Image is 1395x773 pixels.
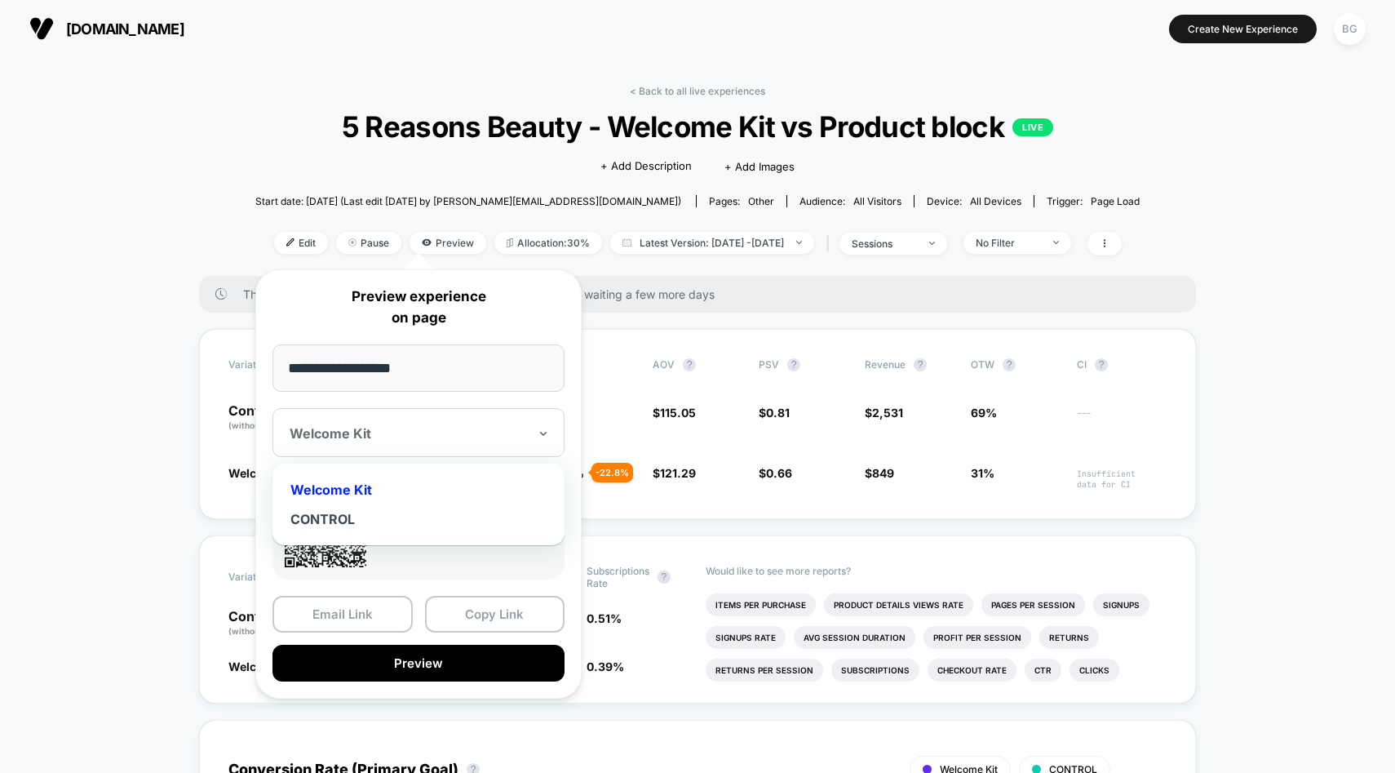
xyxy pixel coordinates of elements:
[831,659,919,682] li: Subscriptions
[272,596,413,633] button: Email Link
[255,195,681,207] span: Start date: [DATE] (Last edit [DATE] by [PERSON_NAME][EMAIL_ADDRESS][DOMAIN_NAME])
[923,626,1031,649] li: Profit Per Session
[1077,469,1167,490] span: Insufficient data for CI
[228,358,318,371] span: Variation
[724,160,795,173] span: + Add Images
[683,358,696,371] button: ?
[709,195,774,207] div: Pages:
[591,463,633,482] div: - 22.8 %
[865,358,906,371] span: Revenue
[299,109,1095,144] span: 5 Reasons Beauty - Welcome Kit vs Product block
[228,610,331,638] p: Control
[748,195,774,207] span: other
[610,232,814,254] span: Latest Version: [DATE] - [DATE]
[706,659,823,682] li: Returns Per Session
[971,466,994,480] span: 31%
[1329,12,1371,46] button: BG
[872,466,894,480] span: 849
[587,660,624,673] span: 0.39 %
[228,420,302,430] span: (without changes)
[799,195,901,207] div: Audience:
[494,232,602,254] span: Allocation: 30%
[1077,358,1167,371] span: CI
[853,195,901,207] span: All Visitors
[1093,593,1149,616] li: Signups
[1047,195,1140,207] div: Trigger:
[507,238,513,247] img: rebalance
[796,241,802,244] img: end
[410,232,486,254] span: Preview
[787,358,800,371] button: ?
[653,466,696,480] span: $
[228,626,302,636] span: (without changes)
[1025,659,1061,682] li: Ctr
[228,404,318,432] p: Control
[274,232,328,254] span: Edit
[865,466,894,480] span: $
[24,16,189,42] button: [DOMAIN_NAME]
[272,645,565,682] button: Preview
[706,626,786,649] li: Signups Rate
[66,20,184,38] span: [DOMAIN_NAME]
[1091,195,1140,207] span: Page Load
[865,406,903,420] span: $
[243,287,1163,301] span: There are still no statistically significant results. We recommend waiting a few more days
[1003,358,1016,371] button: ?
[587,565,649,589] span: Subscriptions Rate
[929,242,935,245] img: end
[766,466,792,480] span: 0.66
[272,287,565,328] p: Preview experience on page
[1169,15,1317,43] button: Create New Experience
[228,565,318,589] span: Variation
[1069,659,1119,682] li: Clicks
[1077,408,1167,432] span: ---
[336,232,401,254] span: Pause
[766,406,790,420] span: 0.81
[970,195,1021,207] span: all devices
[660,406,696,420] span: 115.05
[822,232,839,255] span: |
[976,237,1041,249] div: No Filter
[653,406,696,420] span: $
[794,626,915,649] li: Avg Session Duration
[228,660,299,673] span: Welcome Kit
[281,504,556,534] div: CONTROL
[653,358,675,371] span: AOV
[928,659,1016,682] li: Checkout Rate
[971,406,997,420] span: 69%
[600,158,692,175] span: + Add Description
[971,358,1061,371] span: OTW
[29,16,54,41] img: Visually logo
[622,238,631,247] img: calendar
[1053,241,1059,244] img: end
[706,593,816,616] li: Items Per Purchase
[630,85,765,97] a: < Back to all live experiences
[852,238,917,250] div: sessions
[1039,626,1099,649] li: Returns
[658,571,671,584] button: ?
[981,593,1085,616] li: Pages Per Session
[587,611,622,625] span: 0.51 %
[759,358,779,371] span: PSV
[281,475,556,504] div: Welcome Kit
[348,238,356,247] img: end
[914,195,1034,207] span: Device:
[1095,358,1108,371] button: ?
[425,596,565,633] button: Copy Link
[872,406,903,420] span: 2,531
[1334,13,1366,45] div: BG
[228,466,299,480] span: Welcome Kit
[660,466,696,480] span: 121.29
[759,466,792,480] span: $
[1012,118,1053,136] p: LIVE
[706,565,1167,577] p: Would like to see more reports?
[286,238,294,247] img: edit
[824,593,973,616] li: Product Details Views Rate
[914,358,927,371] button: ?
[759,406,790,420] span: $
